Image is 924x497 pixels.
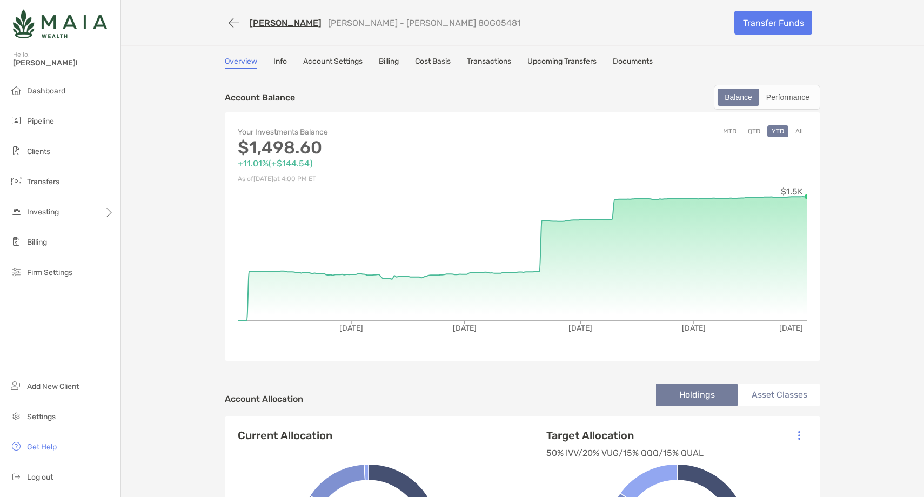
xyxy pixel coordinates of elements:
[10,409,23,422] img: settings icon
[415,57,451,69] a: Cost Basis
[27,412,56,421] span: Settings
[656,384,738,406] li: Holdings
[27,177,59,186] span: Transfers
[225,91,295,104] p: Account Balance
[27,117,54,126] span: Pipeline
[379,57,399,69] a: Billing
[238,125,523,139] p: Your Investments Balance
[225,57,257,69] a: Overview
[798,431,800,440] img: Icon List Menu
[10,174,23,187] img: transfers icon
[744,125,765,137] button: QTD
[738,384,820,406] li: Asset Classes
[27,473,53,482] span: Log out
[10,235,23,248] img: billing icon
[781,186,803,197] tspan: $1.5K
[238,172,523,186] p: As of [DATE] at 4:00 PM ET
[734,11,812,35] a: Transfer Funds
[546,446,704,460] p: 50% IVV/20% VUG/15% QQQ/15% QUAL
[568,324,592,333] tspan: [DATE]
[238,157,523,170] p: +11.01% ( +$144.54 )
[13,4,107,43] img: Zoe Logo
[791,125,807,137] button: All
[13,58,114,68] span: [PERSON_NAME]!
[10,470,23,483] img: logout icon
[27,238,47,247] span: Billing
[27,86,65,96] span: Dashboard
[273,57,287,69] a: Info
[682,324,706,333] tspan: [DATE]
[10,205,23,218] img: investing icon
[250,18,322,28] a: [PERSON_NAME]
[719,125,741,137] button: MTD
[779,324,803,333] tspan: [DATE]
[238,141,523,155] p: $1,498.60
[27,268,72,277] span: Firm Settings
[453,324,477,333] tspan: [DATE]
[760,90,815,105] div: Performance
[27,147,50,156] span: Clients
[10,265,23,278] img: firm-settings icon
[527,57,597,69] a: Upcoming Transfers
[238,429,332,442] h4: Current Allocation
[27,442,57,452] span: Get Help
[10,84,23,97] img: dashboard icon
[328,18,521,28] p: [PERSON_NAME] - [PERSON_NAME] 8OG05481
[303,57,363,69] a: Account Settings
[27,382,79,391] span: Add New Client
[613,57,653,69] a: Documents
[10,379,23,392] img: add_new_client icon
[10,440,23,453] img: get-help icon
[339,324,363,333] tspan: [DATE]
[714,85,820,110] div: segmented control
[10,144,23,157] img: clients icon
[719,90,758,105] div: Balance
[467,57,511,69] a: Transactions
[546,429,704,442] h4: Target Allocation
[27,207,59,217] span: Investing
[225,394,303,404] h4: Account Allocation
[10,114,23,127] img: pipeline icon
[767,125,788,137] button: YTD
